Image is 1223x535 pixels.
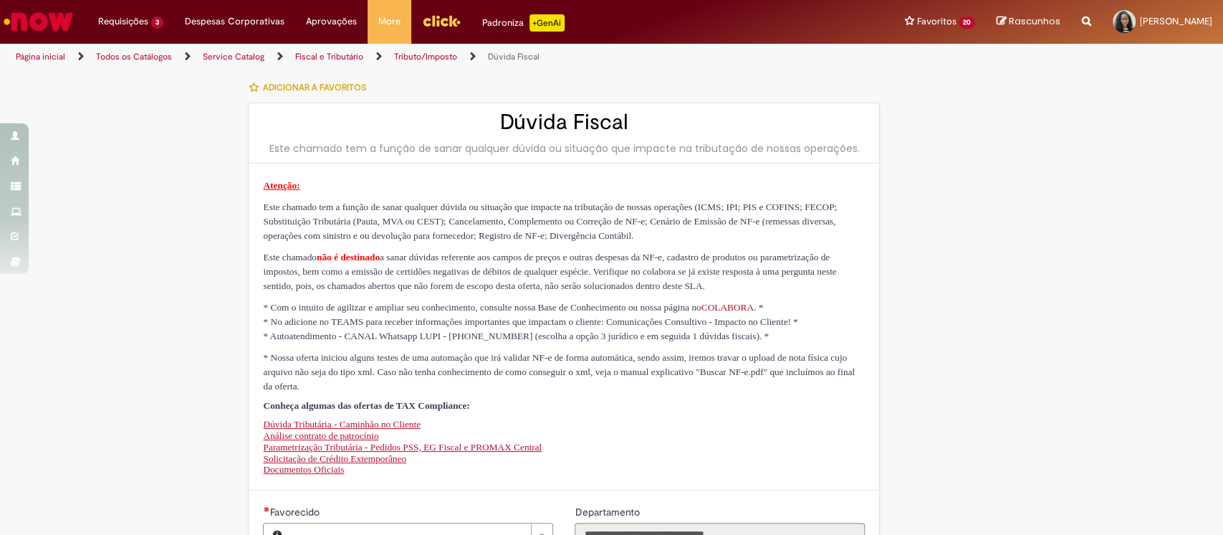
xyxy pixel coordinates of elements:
span: Requisições [98,14,148,29]
a: Dúvida Tributária - Caminhão no Cliente [263,419,421,430]
button: Adicionar a Favoritos [248,72,373,103]
img: ServiceNow [1,7,75,36]
img: click_logo_yellow_360x200.png [422,10,461,32]
a: Todos os Catálogos [96,51,172,62]
a: Página inicial [16,51,65,62]
span: Este chamado a sanar dúvidas referente aos campos de preços e outras despesas da NF-e, cadastro d... [263,252,836,291]
span: Rascunhos [1009,14,1060,28]
div: Este chamado tem a função de sanar qualquer dúvida ou situação que impacte na tributação de nossa... [263,141,865,156]
p: +GenAi [529,14,565,32]
h2: Dúvida Fiscal [263,110,865,134]
a: Fiscal e Tributário [295,51,363,62]
span: * No adicione no TEAMS para receber informações importantes que impactam o cliente: Comunicações ... [263,316,797,327]
span: Despesas Corporativas [185,14,284,29]
span: Necessários - Favorecido [269,506,322,519]
span: Aprovações [306,14,357,29]
span: * Autoatendimento - CANAL Whatsapp LUPI - [PHONE_NUMBER] (escolha a opção 3 jurídico e em seguida... [263,331,769,341]
ul: Trilhas de página [11,44,805,70]
a: Análise contrato de patrocínio [263,430,378,441]
span: 3 [151,16,163,29]
span: Necessários [263,506,269,512]
span: * Nossa oferta iniciou alguns testes de uma automação que irá validar NF-e de forma automática, s... [263,352,855,392]
a: Tributo/Imposto [394,51,457,62]
a: Rascunhos [997,15,1060,29]
span: 20 [959,16,975,29]
span: More [378,14,401,29]
a: Service Catalog [203,51,264,62]
span: Favoritos [916,14,956,29]
span: [PERSON_NAME] [1140,15,1212,27]
a: Dúvida Fiscal [488,51,539,62]
a: COLABORA [701,302,754,313]
a: Parametrização Tributária - Pedidos PSS, EG Fiscal e PROMAX Central [263,442,542,453]
div: Padroniza [482,14,565,32]
span: * Com o intuito de agilizar e ampliar seu conhecimento, consulte nossa Base de Conhecimento ou no... [263,302,763,313]
span: Atenção: [263,180,299,191]
a: Solicitação de Crédito Extemporâneo [263,453,406,464]
span: Adicionar a Favoritos [262,82,365,93]
span: Conheça algumas das ofertas de TAX Compliance: [263,400,469,411]
a: Documentos Oficiais [263,464,344,475]
span: Este chamado tem a função de sanar qualquer dúvida ou situação que impacte na tributação de nossa... [263,202,837,241]
label: Somente leitura - Departamento [575,505,642,519]
span: não é destinado [317,252,380,262]
span: Somente leitura - Departamento [575,506,642,519]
